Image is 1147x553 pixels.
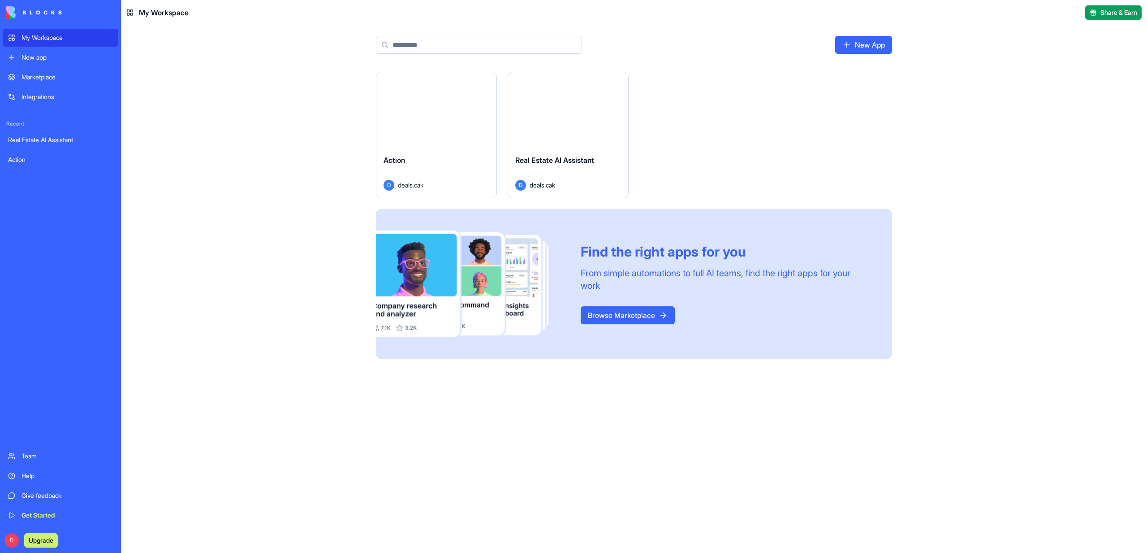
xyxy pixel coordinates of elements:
div: Get Started [22,511,113,520]
a: ActionDdeals.cak [376,72,497,198]
a: Real Estate AI Assistant [3,131,118,149]
div: Marketplace [22,73,113,82]
span: deals.cak [530,180,555,190]
a: Real Estate AI AssistantDdeals.cak [508,72,629,198]
a: Get Started [3,506,118,524]
div: New app [22,53,113,62]
div: My Workspace [22,33,113,42]
div: Action [8,155,113,164]
span: Real Estate AI Assistant [515,156,594,165]
a: Browse Marketplace [581,306,675,324]
a: Give feedback [3,487,118,505]
div: Integrations [22,92,113,101]
span: Action [384,156,405,165]
button: Share & Earn [1085,5,1142,20]
a: New app [3,48,118,66]
span: Recent [3,120,118,127]
a: Integrations [3,88,118,106]
a: Upgrade [24,536,58,544]
button: Upgrade [24,533,58,548]
div: From simple automations to full AI teams, find the right apps for your work [581,267,871,292]
span: D [515,180,526,191]
div: Team [22,452,113,461]
a: Help [3,467,118,485]
span: Share & Earn [1100,8,1137,17]
div: Real Estate AI Assistant [8,135,113,144]
span: D [4,533,19,548]
span: D [384,180,394,191]
a: Action [3,151,118,169]
span: My Workspace [139,7,189,18]
a: Team [3,447,118,465]
div: Help [22,471,113,480]
div: Find the right apps for you [581,244,871,260]
span: deals.cak [398,180,423,190]
a: New App [835,36,892,54]
img: Frame_181_egmpey.png [376,231,566,338]
div: Give feedback [22,491,113,500]
a: My Workspace [3,29,118,47]
a: Marketplace [3,68,118,86]
img: logo [6,6,62,19]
